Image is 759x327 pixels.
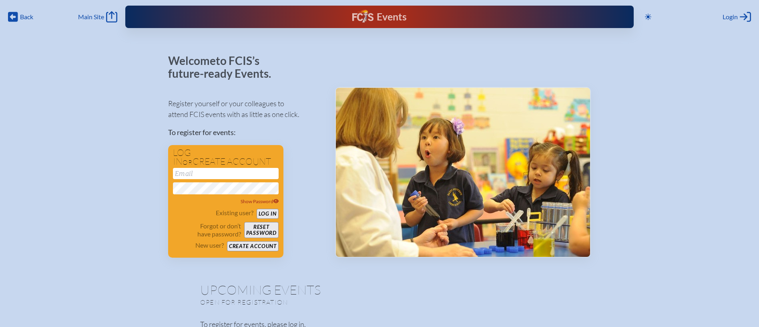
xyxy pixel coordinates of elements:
[241,198,279,204] span: Show Password
[227,241,279,251] button: Create account
[723,13,738,21] span: Login
[173,168,279,179] input: Email
[173,222,241,238] p: Forgot or don’t have password?
[168,98,322,120] p: Register yourself or your colleagues to attend FCIS events with as little as one click.
[336,88,590,257] img: Events
[216,209,253,217] p: Existing user?
[257,209,279,219] button: Log in
[168,127,322,138] p: To register for events:
[183,158,193,166] span: or
[195,241,224,249] p: New user?
[20,13,33,21] span: Back
[200,283,559,296] h1: Upcoming Events
[265,10,494,24] div: FCIS Events — Future ready
[173,148,279,166] h1: Log in create account
[78,13,104,21] span: Main Site
[200,298,412,306] p: Open for registration
[78,11,117,22] a: Main Site
[168,54,280,80] p: Welcome to FCIS’s future-ready Events.
[244,222,279,238] button: Resetpassword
